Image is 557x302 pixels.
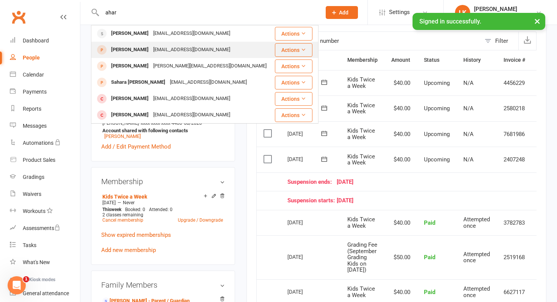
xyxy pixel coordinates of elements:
div: Wise Martial Arts Pty Ltd [474,13,532,19]
div: [DATE] [287,179,525,185]
button: Actions [275,92,312,106]
a: [PERSON_NAME] [104,133,141,139]
button: Actions [275,108,312,122]
td: 3782783 [497,210,532,236]
button: Actions [275,76,312,89]
div: [PERSON_NAME] [109,110,151,120]
span: 1 [23,276,29,282]
div: [EMAIL_ADDRESS][DOMAIN_NAME] [151,44,232,55]
div: [DATE] [287,286,322,297]
span: 2 classes remaining [102,212,143,218]
a: Assessments [10,220,80,237]
div: Dashboard [23,38,49,44]
span: N/A [463,131,474,138]
th: History [457,50,497,70]
span: N/A [463,105,474,112]
th: Membership [340,50,384,70]
span: Suspension ends: [287,179,337,185]
div: [PERSON_NAME] [109,61,151,72]
td: $40.00 [384,147,417,172]
span: Suspension starts: [287,197,337,204]
span: Upcoming [424,156,450,163]
a: Payments [10,83,80,100]
div: Product Sales [23,157,55,163]
a: Cancel membership [102,218,143,223]
span: Kids Twice a Week [347,102,375,115]
div: People [23,55,40,61]
a: Add new membership [101,247,156,253]
div: Calendar [23,72,44,78]
span: N/A [463,156,474,163]
button: Actions [275,43,312,57]
a: Product Sales [10,152,80,169]
span: Grading Fee (September Grading Kids on [DATE]) [347,241,377,273]
span: Never [123,200,135,205]
div: Messages [23,123,47,129]
span: This [102,207,111,212]
div: Assessments [23,225,60,231]
div: Gradings [23,174,44,180]
span: Kids Twice a Week [347,216,375,229]
span: Booked: 0 [125,207,145,212]
a: What's New [10,254,80,271]
span: Signed in successfully. [419,18,481,25]
div: [EMAIL_ADDRESS][DOMAIN_NAME] [168,77,249,88]
a: Dashboard [10,32,80,49]
td: 2519168 [497,235,532,279]
div: Waivers [23,191,41,197]
div: [PERSON_NAME] [109,93,151,104]
div: [DATE] [287,128,322,139]
span: [DATE] [102,200,116,205]
a: Workouts [10,203,80,220]
button: Actions [275,27,312,41]
div: [PERSON_NAME] [109,44,151,55]
a: Kids Twice a Week [102,194,147,200]
span: Attempted once [463,285,490,299]
div: [DATE] [287,251,322,263]
span: Upcoming [424,80,450,86]
span: Paid [424,219,435,226]
a: Calendar [10,66,80,83]
div: Tasks [23,242,36,248]
div: [EMAIL_ADDRESS][DOMAIN_NAME] [151,93,232,104]
span: Attempted once [463,251,490,264]
div: Filter [495,36,508,45]
td: 2407248 [497,147,532,172]
td: 2580218 [497,95,532,121]
span: Settings [389,4,410,21]
span: Add [339,9,348,16]
div: [DATE] [287,197,525,204]
div: — [100,200,225,206]
a: Add / Edit Payment Method [101,142,171,151]
span: N/A [463,80,474,86]
button: Add [326,6,358,19]
button: Filter [481,32,518,50]
a: Reports [10,100,80,117]
a: Automations [10,135,80,152]
span: Attempted once [463,216,490,229]
td: $40.00 [384,70,417,96]
div: week [100,207,123,212]
span: Kids Twice a Week [347,285,375,299]
strong: Account shared with following contacts [102,128,221,133]
a: Clubworx [9,8,28,27]
span: Upcoming [424,131,450,138]
a: Gradings [10,169,80,186]
th: Status [417,50,457,70]
div: [PERSON_NAME] [474,6,532,13]
th: Invoice # [497,50,532,70]
a: General attendance kiosk mode [10,285,80,302]
a: Show expired memberships [101,232,171,238]
div: LK [455,5,470,20]
td: $40.00 [384,210,417,236]
th: Amount [384,50,417,70]
span: Kids Twice a Week [347,127,375,141]
button: Actions [275,59,312,73]
div: [DATE] [287,216,322,228]
div: Payments [23,89,47,95]
a: Messages [10,117,80,135]
div: [EMAIL_ADDRESS][DOMAIN_NAME] [151,110,232,120]
div: [PERSON_NAME][EMAIL_ADDRESS][DOMAIN_NAME] [151,61,269,72]
div: General attendance [23,290,69,296]
iframe: Intercom live chat [8,276,26,294]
